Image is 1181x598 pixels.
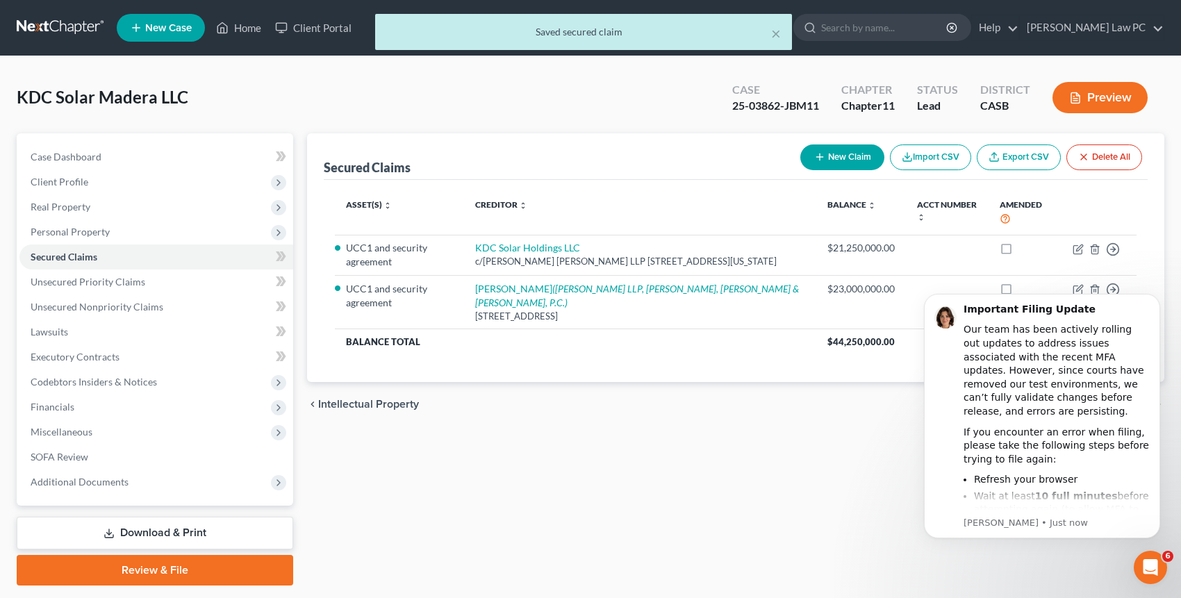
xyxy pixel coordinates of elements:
i: unfold_more [519,201,527,210]
a: Export CSV [977,144,1061,170]
div: Chapter [841,82,895,98]
a: Download & Print [17,517,293,549]
span: Case Dashboard [31,151,101,163]
div: $21,250,000.00 [827,241,895,255]
span: Codebtors Insiders & Notices [31,376,157,388]
span: Real Property [31,201,90,213]
span: Miscellaneous [31,426,92,438]
span: Financials [31,401,74,413]
div: 25-03862-JBM11 [732,98,819,114]
button: × [771,25,781,42]
i: chevron_left [307,399,318,410]
button: chevron_left Intellectual Property [307,399,419,410]
th: Amended [989,191,1062,235]
div: [STREET_ADDRESS] [475,310,805,323]
a: Acct Number unfold_more [917,199,977,222]
i: unfold_more [868,201,876,210]
a: Creditor unfold_more [475,199,527,210]
a: Secured Claims [19,244,293,269]
div: Case [732,82,819,98]
button: New Claim [800,144,884,170]
span: Personal Property [31,226,110,238]
span: Lawsuits [31,326,68,338]
span: Client Profile [31,176,88,188]
div: c/[PERSON_NAME] [PERSON_NAME] LLP [STREET_ADDRESS][US_STATE] [475,255,805,268]
div: Chapter [841,98,895,114]
iframe: Intercom live chat [1134,551,1167,584]
span: Intellectual Property [318,399,419,410]
a: SOFA Review [19,445,293,470]
button: Preview [1052,82,1148,113]
i: ([PERSON_NAME] LLP, [PERSON_NAME], [PERSON_NAME] & [PERSON_NAME], P.C.) [475,283,799,308]
a: Asset(s) unfold_more [346,199,392,210]
span: 6 [1162,551,1173,562]
div: District [980,82,1030,98]
a: Unsecured Nonpriority Claims [19,294,293,319]
div: Status [917,82,958,98]
span: Secured Claims [31,251,97,263]
span: Unsecured Nonpriority Claims [31,301,163,313]
li: UCC1 and security agreement [346,282,453,310]
i: unfold_more [917,213,925,222]
span: Additional Documents [31,476,129,488]
span: 11 [882,99,895,112]
span: KDC Solar Madera LLC [17,87,188,107]
span: Executory Contracts [31,351,119,363]
span: $44,250,000.00 [827,336,895,347]
div: Lead [917,98,958,114]
button: Import CSV [890,144,971,170]
div: $23,000,000.00 [827,282,895,296]
div: Secured Claims [324,159,411,176]
a: Executory Contracts [19,344,293,369]
div: CASB [980,98,1030,114]
a: Balance unfold_more [827,199,876,210]
button: Delete All [1066,144,1142,170]
div: Saved secured claim [386,25,781,39]
i: unfold_more [383,201,392,210]
a: KDC Solar Holdings LLC [475,242,580,254]
iframe: Intercom notifications message [903,276,1181,591]
a: Review & File [17,555,293,585]
a: [PERSON_NAME]([PERSON_NAME] LLP, [PERSON_NAME], [PERSON_NAME] & [PERSON_NAME], P.C.) [475,283,799,308]
a: Lawsuits [19,319,293,344]
a: Unsecured Priority Claims [19,269,293,294]
a: Case Dashboard [19,144,293,169]
th: Balance Total [335,329,816,354]
span: Unsecured Priority Claims [31,276,145,288]
li: UCC1 and security agreement [346,241,453,269]
span: SOFA Review [31,451,88,463]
